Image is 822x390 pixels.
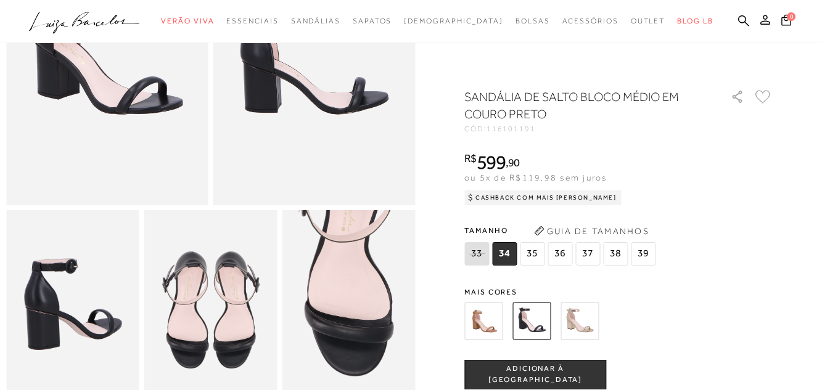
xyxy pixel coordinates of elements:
a: noSubCategoriesText [404,10,503,33]
span: Bolsas [516,17,550,25]
span: Essenciais [226,17,278,25]
button: 0 [778,14,795,30]
span: Verão Viva [161,17,214,25]
span: Outlet [631,17,665,25]
span: Acessórios [562,17,619,25]
span: 35 [520,242,545,266]
span: 0 [787,12,795,21]
img: SANDÁLIA DE SALTO BLOCO MÉDIO EM COURO BEGE BLUSH [464,302,503,340]
span: Mais cores [464,288,773,296]
span: 599 [477,151,506,173]
span: Tamanho [464,221,659,240]
a: categoryNavScreenReaderText [562,10,619,33]
span: [DEMOGRAPHIC_DATA] [404,17,503,25]
span: Sapatos [353,17,392,25]
img: SANDÁLIA DE SALTO BLOCO MÉDIO EM COURO PRETO [512,302,551,340]
span: 33 [464,242,489,266]
span: 90 [508,156,520,169]
a: categoryNavScreenReaderText [516,10,550,33]
a: BLOG LB [677,10,713,33]
a: categoryNavScreenReaderText [226,10,278,33]
button: Guia de Tamanhos [530,221,653,241]
i: , [506,157,520,168]
span: ADICIONAR À [GEOGRAPHIC_DATA] [465,364,606,385]
span: BLOG LB [677,17,713,25]
div: CÓD: [464,125,711,132]
a: categoryNavScreenReaderText [631,10,665,33]
a: categoryNavScreenReaderText [291,10,340,33]
span: 36 [548,242,572,266]
span: 39 [631,242,656,266]
span: 38 [603,242,628,266]
i: R$ [464,153,477,164]
span: 37 [575,242,600,266]
span: ou 5x de R$119,98 sem juros [464,173,607,182]
a: categoryNavScreenReaderText [353,10,392,33]
h1: SANDÁLIA DE SALTO BLOCO MÉDIO EM COURO PRETO [464,88,696,123]
img: SANDÁLIA DE SALTO BLOCO MÉDIO METALIZADO DOURADO [561,302,599,340]
div: Cashback com Mais [PERSON_NAME] [464,190,622,205]
span: Sandálias [291,17,340,25]
a: categoryNavScreenReaderText [161,10,214,33]
span: 116101191 [487,124,536,133]
span: 34 [492,242,517,266]
button: ADICIONAR À [GEOGRAPHIC_DATA] [464,360,606,389]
